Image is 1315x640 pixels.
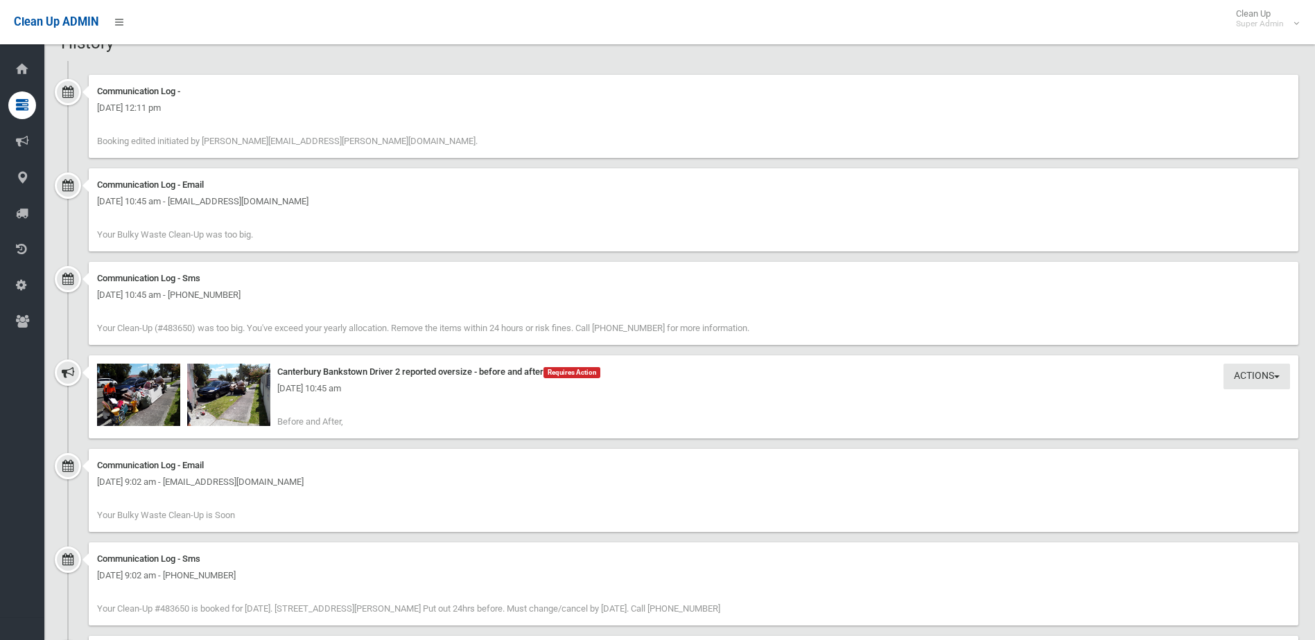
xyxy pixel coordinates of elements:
[97,457,1290,474] div: Communication Log - Email
[97,567,1290,584] div: [DATE] 9:02 am - [PHONE_NUMBER]
[97,603,720,614] span: Your Clean-Up #483650 is booked for [DATE]. [STREET_ADDRESS][PERSON_NAME] Put out 24hrs before. M...
[97,177,1290,193] div: Communication Log - Email
[97,323,749,333] span: Your Clean-Up (#483650) was too big. You've exceed your yearly allocation. Remove the items withi...
[97,551,1290,567] div: Communication Log - Sms
[277,416,343,427] span: Before and After,
[14,15,98,28] span: Clean Up ADMIN
[61,34,1298,52] h2: History
[187,364,270,426] img: 2025-09-2310.44.536764008180349408980.jpg
[97,83,1290,100] div: Communication Log -
[97,364,180,426] img: 2025-09-2310.38.423933091451896496148.jpg
[97,270,1290,287] div: Communication Log - Sms
[97,474,1290,490] div: [DATE] 9:02 am - [EMAIL_ADDRESS][DOMAIN_NAME]
[97,100,1290,116] div: [DATE] 12:11 pm
[97,287,1290,303] div: [DATE] 10:45 am - [PHONE_NUMBER]
[97,136,478,146] span: Booking edited initiated by [PERSON_NAME][EMAIL_ADDRESS][PERSON_NAME][DOMAIN_NAME].
[97,380,1290,397] div: [DATE] 10:45 am
[97,229,253,240] span: Your Bulky Waste Clean-Up was too big.
[1229,8,1298,29] span: Clean Up
[97,510,235,520] span: Your Bulky Waste Clean-Up is Soon
[1223,364,1290,389] button: Actions
[97,193,1290,210] div: [DATE] 10:45 am - [EMAIL_ADDRESS][DOMAIN_NAME]
[543,367,600,378] span: Requires Action
[97,364,1290,380] div: Canterbury Bankstown Driver 2 reported oversize - before and after
[1236,19,1284,29] small: Super Admin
